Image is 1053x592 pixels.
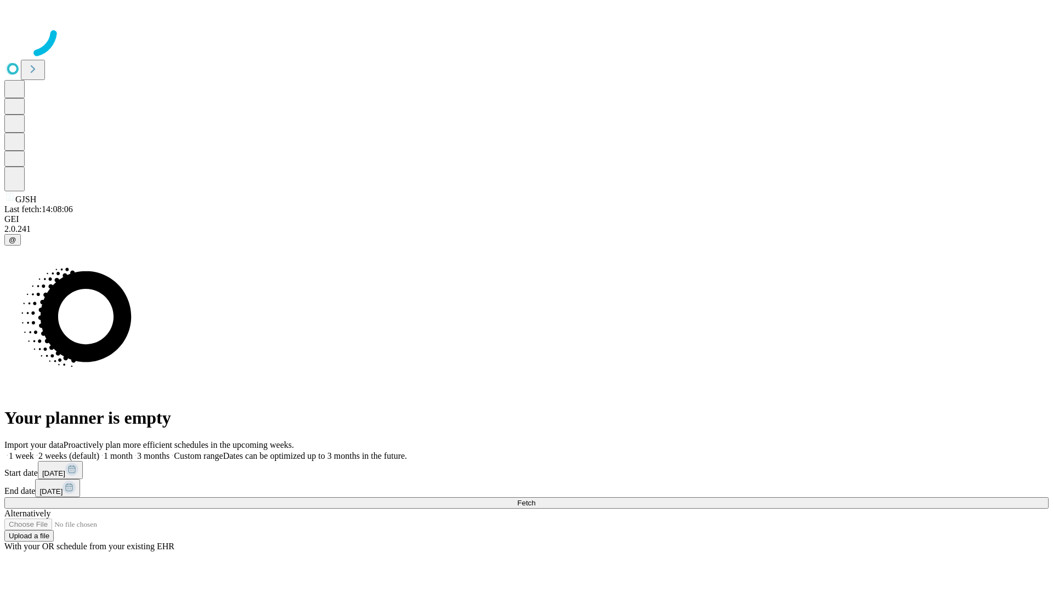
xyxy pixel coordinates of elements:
[4,509,50,518] span: Alternatively
[9,451,34,460] span: 1 week
[35,479,80,497] button: [DATE]
[4,530,54,542] button: Upload a file
[4,497,1049,509] button: Fetch
[517,499,535,507] span: Fetch
[4,542,174,551] span: With your OR schedule from your existing EHR
[4,204,73,214] span: Last fetch: 14:08:06
[104,451,133,460] span: 1 month
[15,195,36,204] span: GJSH
[4,461,1049,479] div: Start date
[4,234,21,246] button: @
[38,461,83,479] button: [DATE]
[38,451,99,460] span: 2 weeks (default)
[42,469,65,477] span: [DATE]
[39,487,63,496] span: [DATE]
[64,440,294,449] span: Proactively plan more efficient schedules in the upcoming weeks.
[4,440,64,449] span: Import your data
[9,236,16,244] span: @
[4,224,1049,234] div: 2.0.241
[137,451,169,460] span: 3 months
[4,408,1049,428] h1: Your planner is empty
[223,451,407,460] span: Dates can be optimized up to 3 months in the future.
[4,214,1049,224] div: GEI
[4,479,1049,497] div: End date
[174,451,223,460] span: Custom range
